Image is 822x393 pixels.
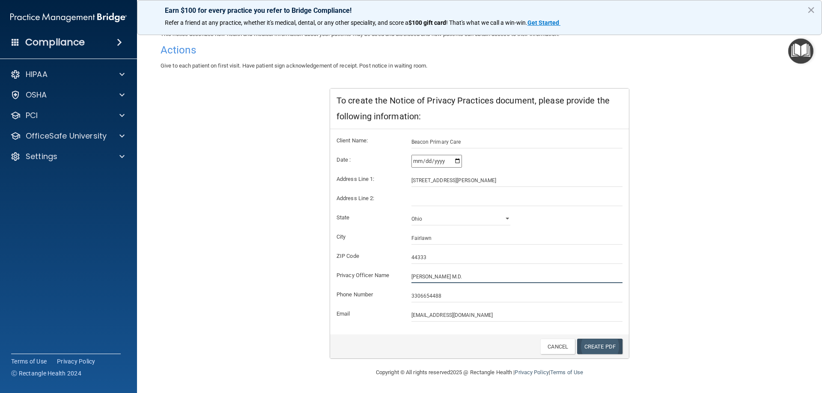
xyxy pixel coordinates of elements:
[807,3,815,17] button: Close
[161,44,798,56] h4: Actions
[26,131,107,141] p: OfficeSafe University
[411,251,623,264] input: _____
[26,151,57,162] p: Settings
[26,90,47,100] p: OSHA
[165,6,794,15] p: Earn $100 for every practice you refer to Bridge Compliance!
[408,19,446,26] strong: $100 gift card
[10,110,125,121] a: PCI
[57,357,95,366] a: Privacy Policy
[11,369,81,378] span: Ⓒ Rectangle Health 2024
[330,309,405,319] label: Email
[26,110,38,121] p: PCI
[161,62,427,69] span: Give to each patient on first visit. Have patient sign acknowledgement of receipt. Post notice in...
[540,339,575,355] a: Cancel
[330,213,405,223] label: State
[788,38,813,64] button: Open Resource Center
[674,332,812,366] iframe: Drift Widget Chat Controller
[330,290,405,300] label: Phone Number
[550,369,583,375] a: Terms of Use
[330,232,405,242] label: City
[10,90,125,100] a: OSHA
[330,155,405,165] label: Date :
[165,19,408,26] span: Refer a friend at any practice, whether it's medical, dental, or any other speciality, and score a
[10,151,125,162] a: Settings
[26,69,48,80] p: HIPAA
[330,251,405,261] label: ZIP Code
[527,19,559,26] strong: Get Started
[25,36,85,48] h4: Compliance
[330,270,405,281] label: Privacy Officer Name
[527,19,560,26] a: Get Started
[11,357,47,366] a: Terms of Use
[10,69,125,80] a: HIPAA
[323,359,636,386] div: Copyright © All rights reserved 2025 @ Rectangle Health | |
[330,193,405,204] label: Address Line 2:
[10,131,125,141] a: OfficeSafe University
[330,174,405,184] label: Address Line 1:
[577,339,622,355] a: Create PDF
[330,89,629,129] div: To create the Notice of Privacy Practices document, please provide the following information:
[330,136,405,146] label: Client Name:
[10,9,127,26] img: PMB logo
[515,369,548,375] a: Privacy Policy
[446,19,527,26] span: ! That's what we call a win-win.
